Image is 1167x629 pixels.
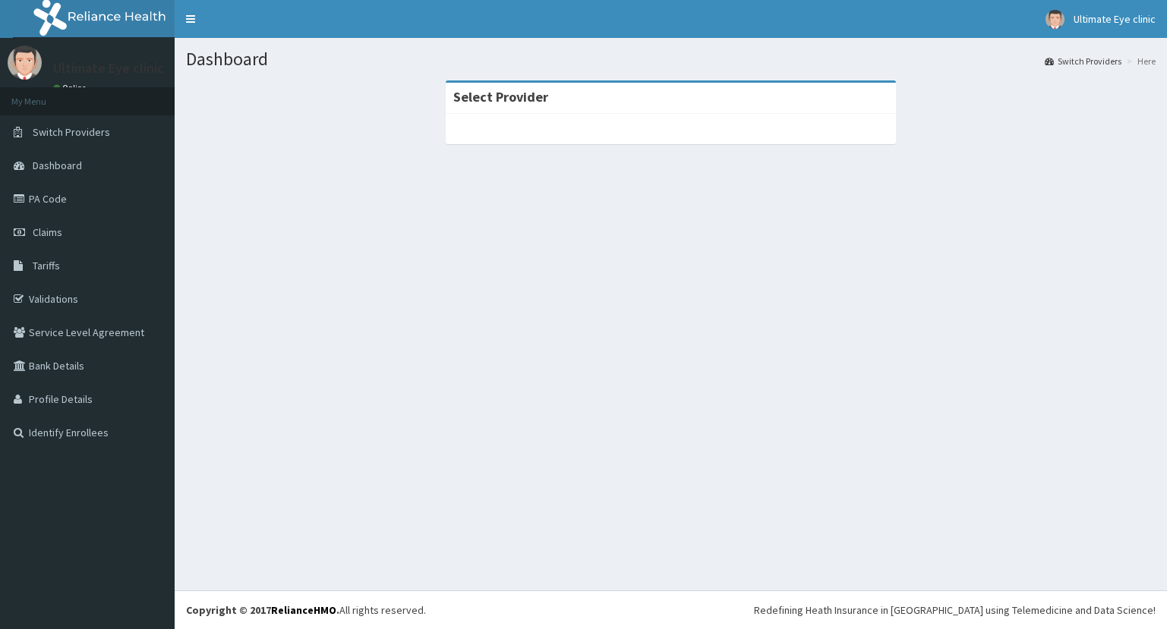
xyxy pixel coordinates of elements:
span: Tariffs [33,259,60,272]
img: User Image [8,46,42,80]
img: User Image [1046,10,1064,29]
span: Claims [33,225,62,239]
span: Switch Providers [33,125,110,139]
a: Online [53,83,90,93]
strong: Copyright © 2017 . [186,603,339,617]
li: Here [1123,55,1156,68]
div: Redefining Heath Insurance in [GEOGRAPHIC_DATA] using Telemedicine and Data Science! [754,602,1156,618]
span: Dashboard [33,159,82,172]
p: Ultimate Eye clinic [53,61,164,75]
a: Switch Providers [1045,55,1121,68]
strong: Select Provider [453,88,548,105]
span: Ultimate Eye clinic [1074,12,1156,26]
footer: All rights reserved. [175,590,1167,629]
a: RelianceHMO [271,603,336,617]
h1: Dashboard [186,49,1156,69]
